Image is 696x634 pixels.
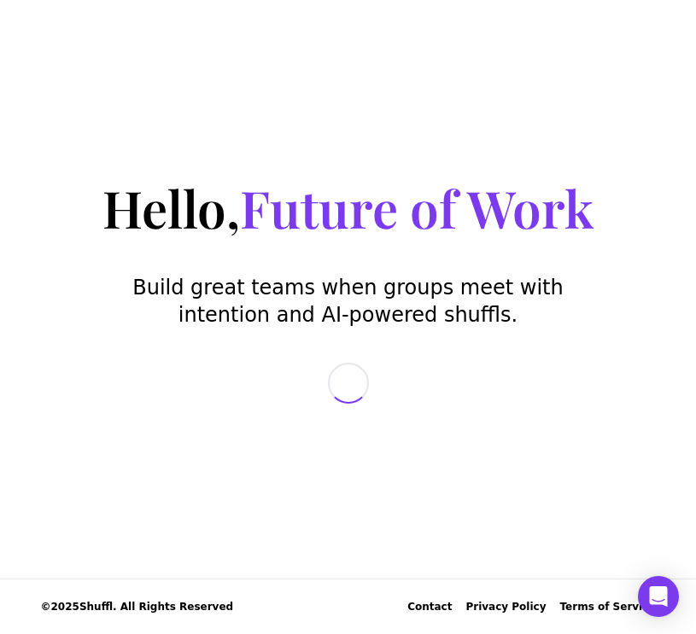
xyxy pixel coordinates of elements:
div: Contact [407,600,452,614]
h1: Hello, [102,176,594,240]
a: Terms of Service [559,600,655,614]
div: Open Intercom Messenger [638,576,679,617]
a: Privacy Policy [465,600,546,614]
span: Future of Work [240,173,594,241]
span: © 2025 Shuffl. All Rights Reserved [41,600,234,614]
p: Build great teams when groups meet with intention and AI-powered shuffls. [130,274,567,329]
